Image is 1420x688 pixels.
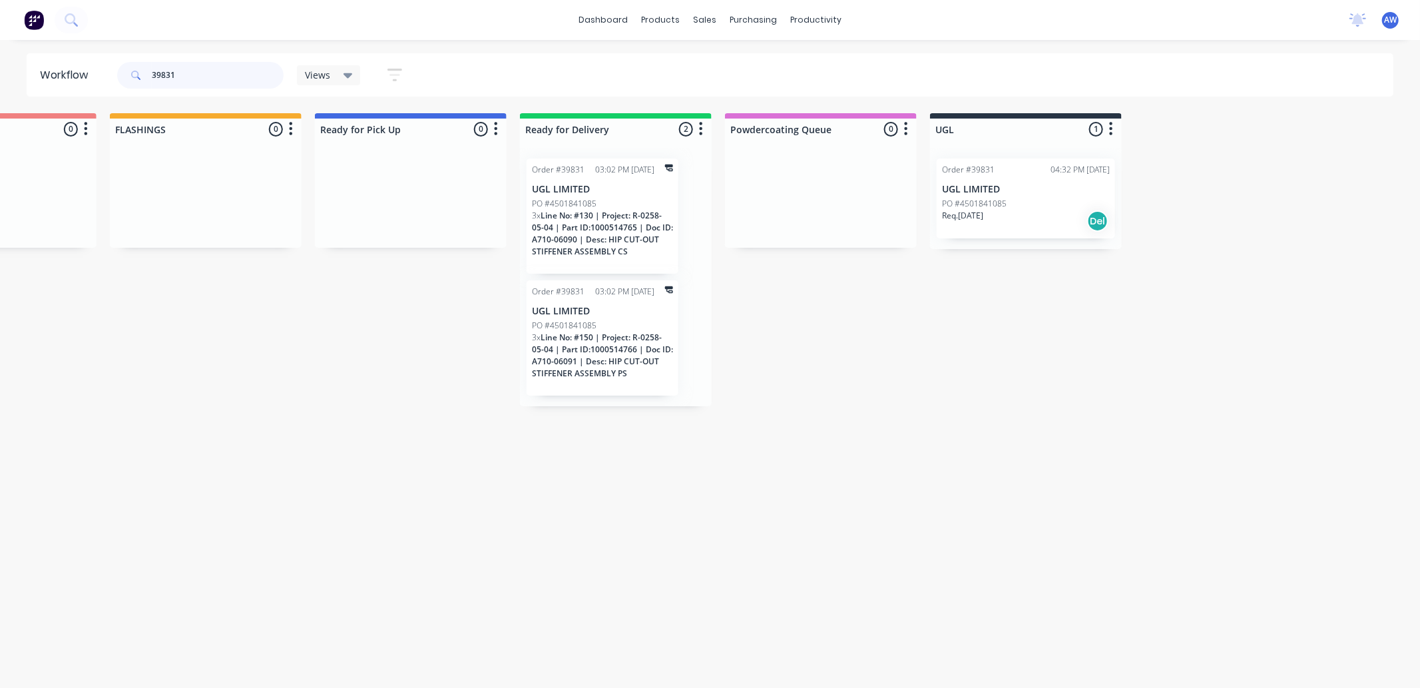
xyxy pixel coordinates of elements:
div: Order #39831 [942,164,995,176]
span: 3 x [532,332,541,343]
div: Order #39831 [532,164,585,176]
div: Order #39831 [532,286,585,298]
p: Req. [DATE] [942,210,983,222]
div: productivity [784,10,848,30]
div: Order #3983103:02 PM [DATE]UGL LIMITEDPO #45018410853xLine No: #150 | Project: R-0258-05-04 | Par... [527,280,678,396]
div: purchasing [723,10,784,30]
div: 03:02 PM [DATE] [595,286,654,298]
span: AW [1384,14,1397,26]
div: 04:32 PM [DATE] [1051,164,1110,176]
span: Views [305,68,330,82]
div: Order #3983104:32 PM [DATE]UGL LIMITEDPO #4501841085Req.[DATE]Del [937,159,1115,238]
div: products [634,10,686,30]
div: Del [1087,210,1108,232]
p: UGL LIMITED [532,306,673,317]
p: PO #4501841085 [942,198,1007,210]
p: PO #4501841085 [532,198,596,210]
span: 3 x [532,210,541,221]
span: Line No: #150 | Project: R-0258-05-04 | Part ID:1000514766 | Doc ID: A710-06091 | Desc: HIP CUT-O... [532,332,673,379]
p: UGL LIMITED [942,184,1110,195]
p: UGL LIMITED [532,184,673,195]
div: 03:02 PM [DATE] [595,164,654,176]
a: dashboard [572,10,634,30]
div: Order #3983103:02 PM [DATE]UGL LIMITEDPO #45018410853xLine No: #130 | Project: R-0258-05-04 | Par... [527,159,678,274]
img: Factory [24,10,44,30]
div: Workflow [40,67,95,83]
p: PO #4501841085 [532,320,596,332]
span: Line No: #130 | Project: R-0258-05-04 | Part ID:1000514765 | Doc ID: A710-06090 | Desc: HIP CUT-O... [532,210,673,257]
input: Search for orders... [152,62,284,89]
div: sales [686,10,723,30]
